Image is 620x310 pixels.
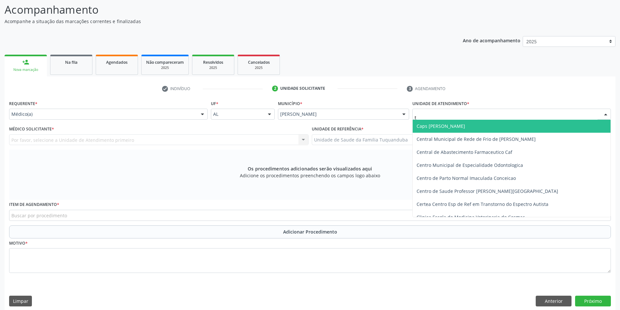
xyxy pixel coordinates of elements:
[9,99,37,109] label: Requerente
[5,2,432,18] p: Acompanhamento
[417,162,523,168] span: Centro Municipal de Especialidade Odontologica
[280,86,325,91] div: Unidade solicitante
[283,228,337,235] span: Adicionar Procedimento
[417,149,512,155] span: Central de Abastecimento Farmaceutico Caf
[9,200,59,210] label: Item de agendamento
[312,124,364,134] label: Unidade de referência
[65,60,77,65] span: Na fila
[417,214,525,220] span: Clinica Escola de Medicina Veterinaria do Cesmac
[213,111,262,117] span: AL
[9,124,54,134] label: Médico Solicitante
[146,60,184,65] span: Não compareceram
[22,59,29,66] div: person_add
[575,296,611,307] button: Próximo
[9,238,28,249] label: Motivo
[146,65,184,70] div: 2025
[240,172,380,179] span: Adicione os procedimentos preenchendo os campos logo abaixo
[197,65,229,70] div: 2025
[272,86,278,91] div: 2
[9,67,42,72] div: Nova marcação
[463,36,520,44] p: Ano de acompanhamento
[415,111,598,124] input: Unidade de atendimento
[536,296,572,307] button: Anterior
[417,175,516,181] span: Centro de Parto Normal Imaculada Conceicao
[412,99,469,109] label: Unidade de atendimento
[417,136,536,142] span: Central Municipal de Rede de Frio de [PERSON_NAME]
[106,60,128,65] span: Agendados
[203,60,223,65] span: Resolvidos
[5,18,432,25] p: Acompanhe a situação das marcações correntes e finalizadas
[278,99,302,109] label: Município
[248,60,270,65] span: Cancelados
[417,188,558,194] span: Centro de Saude Professor [PERSON_NAME][GEOGRAPHIC_DATA]
[242,65,275,70] div: 2025
[417,201,548,207] span: Certea Centro Esp de Ref em Transtorno do Espectro Autista
[211,99,218,109] label: UF
[11,111,194,117] span: Médico(a)
[248,165,372,172] span: Os procedimentos adicionados serão visualizados aqui
[417,123,465,129] span: Caps [PERSON_NAME]
[11,212,67,219] span: Buscar por procedimento
[280,111,396,117] span: [PERSON_NAME]
[9,225,611,238] button: Adicionar Procedimento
